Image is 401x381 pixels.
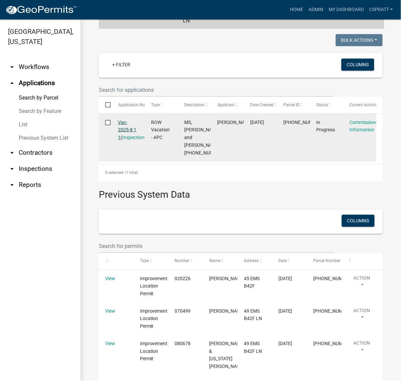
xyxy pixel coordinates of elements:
[244,308,262,321] span: 49 EMS B42F LN
[168,253,203,269] datatable-header-cell: Number
[99,83,334,97] input: Search for applications
[279,341,292,346] span: 8/11/2008
[348,340,376,357] button: Action
[151,103,160,107] span: Type
[348,275,376,292] button: Action
[342,215,375,227] button: Columns
[313,341,353,346] span: 005-083-298
[112,97,145,113] datatable-header-cell: Application Number
[105,170,126,175] span: 0 selected /
[272,253,307,269] datatable-header-cell: Date
[134,253,169,269] datatable-header-cell: Type
[283,103,299,107] span: Parcel ID
[238,253,272,269] datatable-header-cell: Address
[336,34,383,46] button: Bulk Actions
[178,97,211,113] datatable-header-cell: Description
[287,3,306,16] a: Home
[310,97,343,113] datatable-header-cell: Status
[313,308,353,314] span: 005-083-298
[279,308,292,314] span: 6/11/2007
[250,103,274,107] span: Date Created
[306,3,326,16] a: Admin
[140,259,149,263] span: Type
[107,59,136,71] a: + Filter
[140,308,168,329] span: Improvement Location Permit
[343,97,376,113] datatable-header-cell: Current Activity
[366,3,396,16] a: cspratt
[175,341,191,346] span: 080678
[105,341,115,346] a: View
[99,97,112,113] datatable-header-cell: Select
[348,307,376,324] button: Action
[277,97,310,113] datatable-header-cell: Parcel ID
[211,97,244,113] datatable-header-cell: Applicant
[349,103,377,107] span: Current Activity
[175,276,191,281] span: 020226
[209,276,245,281] span: HOKE BENFIELD
[145,97,178,113] datatable-header-cell: Type
[279,259,287,263] span: Date
[99,164,383,181] div: 1 total
[313,259,340,263] span: Parcel Number
[283,120,323,125] span: 005-083-308
[244,97,277,113] datatable-header-cell: Date Created
[203,253,238,269] datatable-header-cell: Name
[99,239,334,253] input: Search for permits
[184,103,205,107] span: Description
[8,181,16,189] i: arrow_drop_down
[217,120,253,125] span: Matt Sandy
[307,253,342,269] datatable-header-cell: Parcel Number
[175,308,191,314] span: 070499
[8,63,16,71] i: arrow_drop_down
[279,276,292,281] span: 3/22/2002
[244,341,262,354] span: 49 EMS B42F LN
[140,341,168,362] span: Improvement Location Permit
[118,119,138,141] div: ( )
[341,59,374,71] button: Columns
[349,120,379,133] a: Commissioner Information
[105,308,115,314] a: View
[8,79,16,87] i: arrow_drop_up
[317,103,328,107] span: Status
[118,120,137,140] a: Vac-2025-8 1 1
[123,135,147,140] a: Inspections
[140,276,168,297] span: Improvement Location Permit
[209,341,245,369] span: HOKE & VIRGINIA BENFIELD
[217,103,235,107] span: Applicant
[326,3,366,16] a: My Dashboard
[105,276,115,281] a: View
[244,276,260,289] span: 45 EMS B42F
[313,276,353,281] span: 005-083-298
[209,308,245,314] span: HOKE BENFIELD
[244,259,259,263] span: Address
[175,259,189,263] span: Number
[99,181,383,202] h3: Previous System Data
[209,259,220,263] span: Name
[8,149,16,157] i: arrow_drop_down
[184,120,224,155] span: MS, Hoke and Virgina Benfield, 005-083-308
[118,103,155,107] span: Application Number
[250,120,264,125] span: 09/08/2025
[317,120,335,133] span: In Progress
[151,120,170,140] span: ROW Vacation - APC
[8,165,16,173] i: arrow_drop_down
